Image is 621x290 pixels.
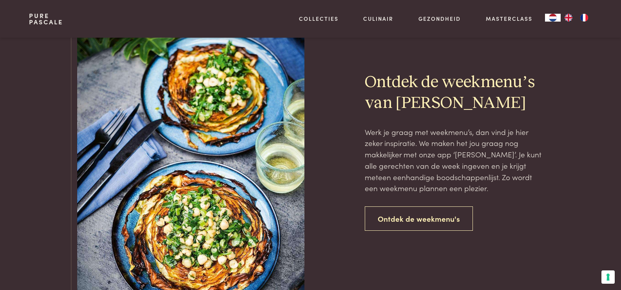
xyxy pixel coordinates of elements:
a: Collecties [299,15,339,23]
a: EN [561,14,576,22]
a: FR [576,14,592,22]
h2: Ontdek de weekmenu’s van [PERSON_NAME] [365,72,544,114]
a: Culinair [363,15,393,23]
ul: Language list [561,14,592,22]
button: Uw voorkeuren voor toestemming voor trackingtechnologieën [601,270,615,284]
a: PurePascale [29,13,63,25]
aside: Language selected: Nederlands [545,14,592,22]
a: Masterclass [486,15,532,23]
p: Werk je graag met weekmenu’s, dan vind je hier zeker inspiratie. We maken het jou graag nog makke... [365,126,544,194]
a: NL [545,14,561,22]
a: Ontdek de weekmenu's [365,206,473,231]
div: Language [545,14,561,22]
a: Gezondheid [418,15,461,23]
